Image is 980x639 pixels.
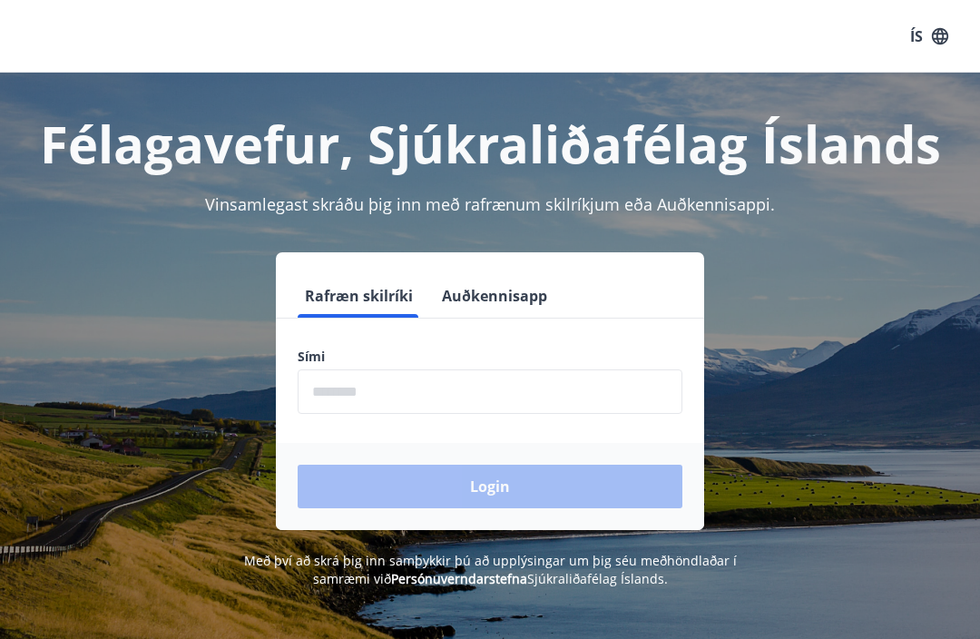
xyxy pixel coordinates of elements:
button: Rafræn skilríki [298,274,420,318]
span: Vinsamlegast skráðu þig inn með rafrænum skilríkjum eða Auðkennisappi. [205,193,775,215]
label: Sími [298,348,682,366]
h1: Félagavefur, Sjúkraliðafélag Íslands [22,109,958,178]
button: Auðkennisapp [435,274,554,318]
a: Persónuverndarstefna [391,570,527,587]
button: ÍS [900,20,958,53]
span: Með því að skrá þig inn samþykkir þú að upplýsingar um þig séu meðhöndlaðar í samræmi við Sjúkral... [244,552,737,587]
